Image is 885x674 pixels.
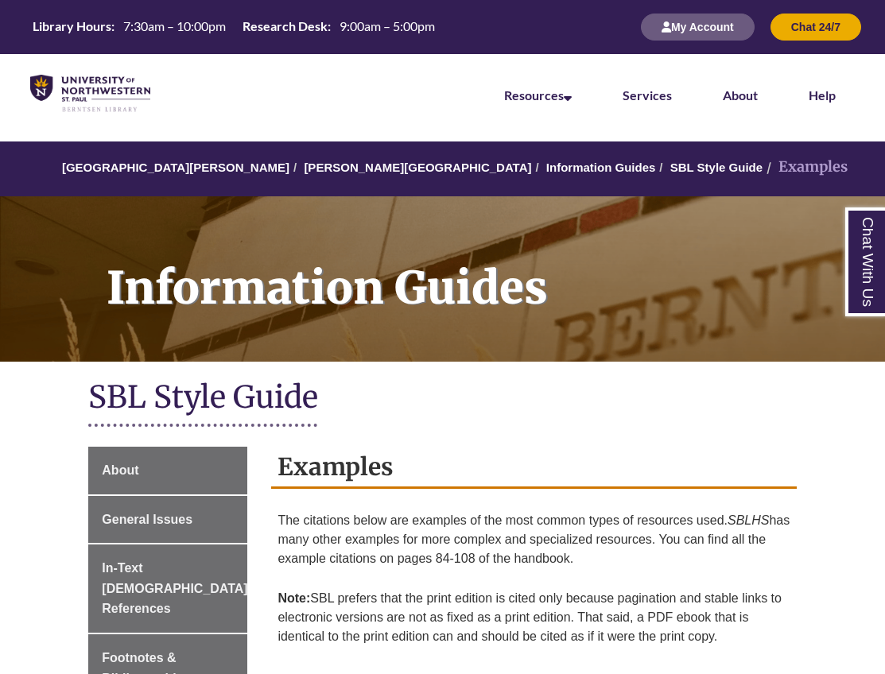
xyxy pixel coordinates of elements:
[770,20,861,33] a: Chat 24/7
[102,513,192,526] span: General Issues
[88,544,247,633] a: In-Text [DEMOGRAPHIC_DATA] References
[546,161,656,174] a: Information Guides
[236,17,333,35] th: Research Desk:
[88,447,247,494] a: About
[670,161,763,174] a: SBL Style Guide
[271,447,796,489] h2: Examples
[62,161,289,174] a: [GEOGRAPHIC_DATA][PERSON_NAME]
[770,14,861,41] button: Chat 24/7
[30,75,150,113] img: UNWSP Library Logo
[26,17,117,35] th: Library Hours:
[26,17,441,35] table: Hours Today
[304,161,531,174] a: [PERSON_NAME][GEOGRAPHIC_DATA]
[88,496,247,544] a: General Issues
[763,156,848,179] li: Examples
[623,87,672,103] a: Services
[504,87,572,103] a: Resources
[123,18,226,33] span: 7:30am – 10:00pm
[641,20,755,33] a: My Account
[728,513,769,527] em: SBLHS
[809,87,836,103] a: Help
[641,14,755,41] button: My Account
[102,463,138,477] span: About
[278,591,310,605] strong: Note:
[723,87,758,103] a: About
[102,561,247,615] span: In-Text [DEMOGRAPHIC_DATA] References
[26,17,441,37] a: Hours Today
[278,583,790,653] p: SBL prefers that the print edition is cited only because pagination and stable links to electroni...
[340,18,435,33] span: 9:00am – 5:00pm
[88,378,796,420] h1: SBL Style Guide
[89,196,885,341] h1: Information Guides
[278,505,790,575] p: The citations below are examples of the most common types of resources used. has many other examp...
